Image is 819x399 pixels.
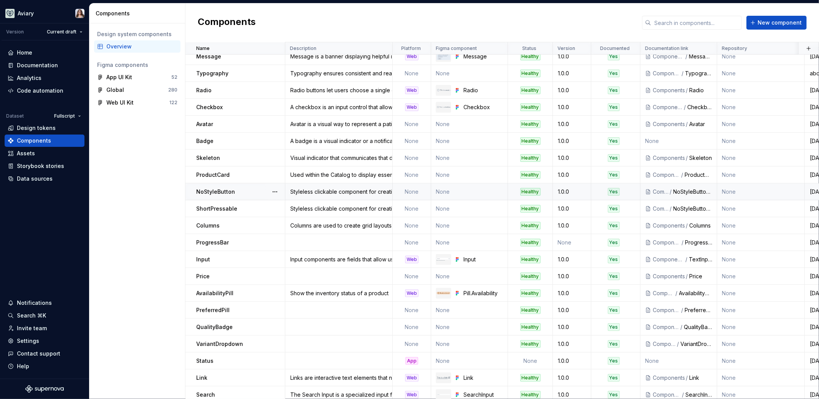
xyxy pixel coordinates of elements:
[608,70,620,77] div: Yes
[106,43,177,50] div: Overview
[689,374,712,382] div: Link
[717,319,805,336] td: None
[405,103,419,111] div: Web
[685,374,689,382] div: /
[171,74,177,80] div: 52
[196,374,207,382] p: Link
[553,357,591,365] div: 1.0.0
[608,323,620,331] div: Yes
[689,120,712,128] div: Avatar
[520,120,541,128] div: Healthy
[431,150,508,166] td: None
[5,335,84,347] a: Settings
[196,53,221,60] p: Message
[405,86,419,94] div: Web
[680,340,712,348] div: VariantDropdown
[17,137,51,145] div: Components
[5,85,84,97] a: Code automation
[97,30,177,38] div: Design system components
[689,222,712,229] div: Columns
[405,374,419,382] div: Web
[405,256,419,263] div: Web
[685,256,689,263] div: /
[393,183,431,200] td: None
[553,340,591,348] div: 1.0.0
[685,70,712,77] div: Typography
[758,19,802,27] span: New component
[722,45,747,52] p: Repository
[431,319,508,336] td: None
[290,45,316,52] p: Description
[286,53,392,60] div: Message is a banner displaying helpful information for a task on the page, or something that requ...
[393,133,431,150] td: None
[553,391,591,399] div: 1.0.0
[608,222,620,229] div: Yes
[553,374,591,382] div: 1.0.0
[463,256,503,263] div: Input
[17,324,47,332] div: Invite team
[608,86,620,94] div: Yes
[196,137,213,145] p: Badge
[553,188,591,196] div: 1.0.0
[645,45,688,52] p: Documentation link
[286,171,392,179] div: Used within the Catalog to display essential information about a product in a concise and visuall...
[685,171,712,179] div: ProductCard
[608,256,620,263] div: Yes
[463,391,503,399] div: SearchInput
[683,103,687,111] div: /
[653,70,681,77] div: Components
[675,289,679,297] div: /
[286,103,392,111] div: A checkbox is an input control that allows a user to select one or more options from a number of ...
[437,53,450,60] img: Message
[393,268,431,285] td: None
[653,256,685,263] div: Components
[685,53,689,60] div: /
[405,391,419,399] div: Web
[405,357,418,365] div: App
[673,188,712,196] div: NoStyleButton/ShortPressable
[608,137,620,145] div: Yes
[431,217,508,234] td: None
[553,234,591,251] td: None
[553,103,591,111] div: 1.0.0
[553,289,591,297] div: 1.0.0
[405,289,419,297] div: Web
[717,65,805,82] td: None
[431,302,508,319] td: None
[653,53,685,60] div: Components
[746,16,807,30] button: New component
[393,150,431,166] td: None
[717,302,805,319] td: None
[393,200,431,217] td: None
[6,29,24,35] div: Version
[51,111,84,121] button: Fullscript
[94,96,180,109] a: Web UI Kit122
[5,160,84,172] a: Storybook stories
[717,336,805,352] td: None
[520,154,541,162] div: Healthy
[106,73,132,81] div: App UI Kit
[431,65,508,82] td: None
[651,16,742,30] input: Search in components...
[653,205,669,213] div: Components
[520,256,541,263] div: Healthy
[520,222,541,229] div: Healthy
[5,122,84,134] a: Design tokens
[97,61,177,69] div: Figma components
[653,289,675,297] div: Components
[196,239,229,246] p: ProgressBar
[608,53,620,60] div: Yes
[196,86,212,94] p: Radio
[553,53,591,60] div: 1.0.0
[17,299,52,307] div: Notifications
[680,323,684,331] div: /
[653,273,685,280] div: Components
[463,53,503,60] div: Message
[685,239,712,246] div: ProgressBar
[393,217,431,234] td: None
[608,391,620,399] div: Yes
[717,234,805,251] td: None
[286,374,392,382] div: Links are interactive text elements that navigate users to other pages, views, or resources.
[196,289,233,297] p: AvailabilityPill
[689,256,712,263] div: TextInput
